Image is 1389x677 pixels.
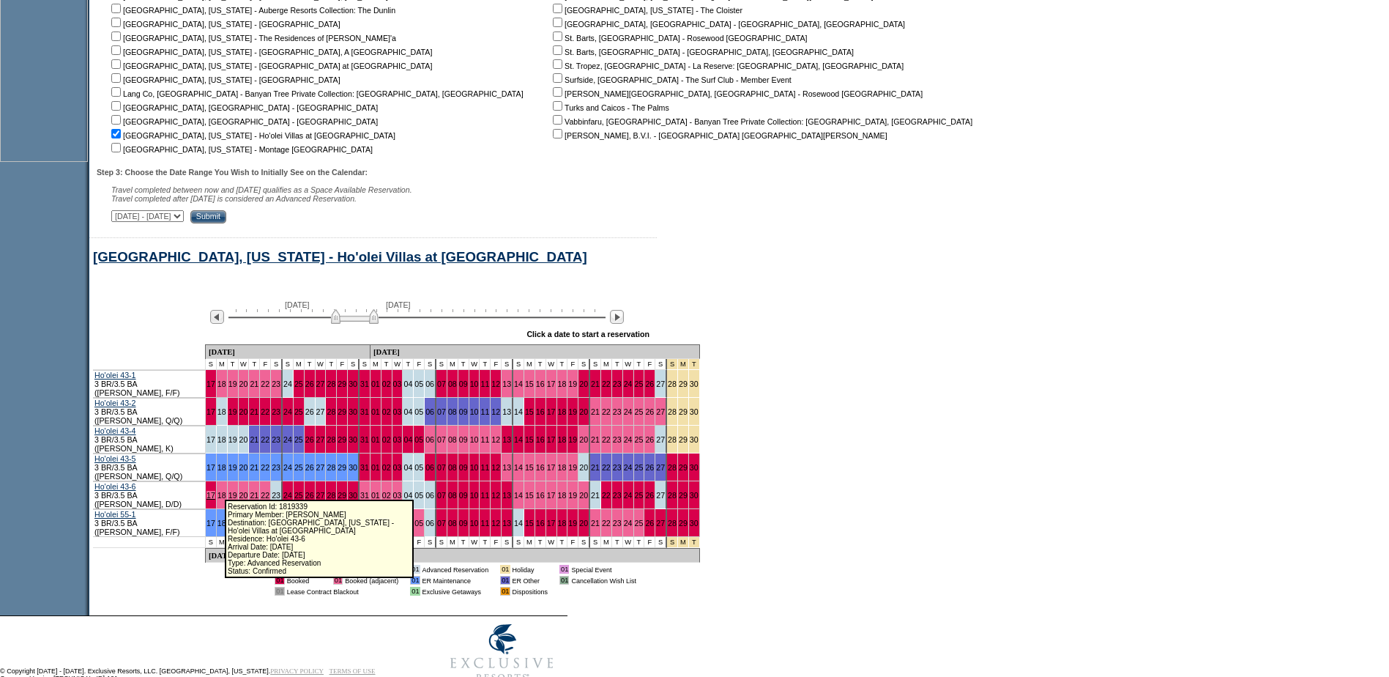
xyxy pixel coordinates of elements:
nobr: Lang Co, [GEOGRAPHIC_DATA] - Banyan Tree Private Collection: [GEOGRAPHIC_DATA], [GEOGRAPHIC_DATA] [108,89,524,98]
nobr: Turks and Caicos - The Palms [550,103,669,112]
a: 23 [613,435,622,444]
a: 26 [305,463,314,472]
a: 29 [679,435,688,444]
a: 10 [470,380,479,388]
a: 24 [624,380,633,388]
a: 21 [250,435,258,444]
a: 07 [437,491,446,500]
a: 30 [690,519,699,528]
a: 11 [480,463,489,472]
a: 09 [459,519,468,528]
a: 15 [525,463,534,472]
a: 17 [206,463,215,472]
td: T [228,359,239,370]
a: 21 [250,380,258,388]
a: Ho'olei 43-1 [94,371,136,380]
a: 17 [547,407,556,416]
td: M [217,359,228,370]
a: 30 [349,407,357,416]
a: 22 [261,407,269,416]
a: 29 [338,407,346,416]
a: 14 [514,491,523,500]
nobr: [GEOGRAPHIC_DATA], [US_STATE] - [GEOGRAPHIC_DATA] [108,20,340,29]
a: 29 [338,435,346,444]
span: [DATE] [285,300,310,309]
a: 27 [656,519,665,528]
td: [DATE] [206,344,370,359]
a: 19 [568,519,577,528]
a: 21 [591,435,600,444]
a: 05 [414,435,423,444]
a: 29 [679,519,688,528]
a: 15 [525,407,534,416]
a: 17 [547,463,556,472]
a: 27 [316,463,325,472]
a: 14 [514,463,523,472]
a: 19 [568,435,577,444]
a: 24 [283,380,292,388]
a: 06 [425,407,434,416]
a: 20 [579,407,588,416]
a: 05 [414,519,423,528]
a: 11 [480,407,489,416]
a: 18 [558,463,567,472]
a: 21 [591,463,600,472]
a: Ho'olei 43-6 [94,482,136,491]
a: 23 [613,519,622,528]
a: 27 [656,407,665,416]
nobr: [PERSON_NAME][GEOGRAPHIC_DATA], [GEOGRAPHIC_DATA] - Rosewood [GEOGRAPHIC_DATA] [550,89,923,98]
a: 08 [448,463,457,472]
td: W [239,359,250,370]
a: 13 [502,463,511,472]
a: 30 [690,435,699,444]
a: 30 [349,463,357,472]
nobr: [GEOGRAPHIC_DATA], [GEOGRAPHIC_DATA] - [GEOGRAPHIC_DATA] [108,117,378,126]
a: 25 [635,435,644,444]
a: 06 [425,380,434,388]
a: 27 [316,407,325,416]
nobr: [GEOGRAPHIC_DATA], [US_STATE] - Auberge Resorts Collection: The Dunlin [108,6,395,15]
span: Travel completed between now and [DATE] qualifies as a Space Available Reservation. [111,185,412,194]
img: Next [610,310,624,324]
a: 28 [327,435,335,444]
a: 21 [591,519,600,528]
nobr: [GEOGRAPHIC_DATA], [US_STATE] - Montage [GEOGRAPHIC_DATA] [108,145,373,154]
a: 10 [470,435,479,444]
a: 30 [690,463,699,472]
a: 17 [547,491,556,500]
a: 24 [624,491,633,500]
a: 20 [579,380,588,388]
a: 23 [272,435,280,444]
nobr: [GEOGRAPHIC_DATA], [US_STATE] - [GEOGRAPHIC_DATA] at [GEOGRAPHIC_DATA] [108,62,432,70]
a: 24 [624,435,633,444]
a: 07 [437,435,446,444]
a: 01 [371,435,380,444]
a: 26 [305,491,314,500]
a: 19 [568,407,577,416]
a: 15 [525,519,534,528]
a: 10 [470,463,479,472]
a: 28 [668,491,677,500]
a: 20 [239,380,248,388]
a: 17 [206,380,215,388]
a: 13 [502,519,511,528]
a: 20 [239,491,248,500]
nobr: St. Barts, [GEOGRAPHIC_DATA] - Rosewood [GEOGRAPHIC_DATA] [550,34,807,42]
a: 20 [239,463,248,472]
a: 07 [437,463,446,472]
nobr: Travel completed after [DATE] is considered an Advanced Reservation. [111,194,357,203]
a: 11 [480,380,489,388]
a: 24 [283,491,292,500]
a: 09 [459,491,468,500]
a: 25 [294,463,303,472]
a: 09 [459,463,468,472]
a: 10 [470,407,479,416]
a: 31 [360,463,369,472]
a: 22 [261,463,269,472]
nobr: St. Barts, [GEOGRAPHIC_DATA] - [GEOGRAPHIC_DATA], [GEOGRAPHIC_DATA] [550,48,854,56]
a: 19 [568,463,577,472]
a: 18 [558,435,567,444]
td: T [249,359,260,370]
a: 28 [327,380,335,388]
nobr: St. Tropez, [GEOGRAPHIC_DATA] - La Reserve: [GEOGRAPHIC_DATA], [GEOGRAPHIC_DATA] [550,62,904,70]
